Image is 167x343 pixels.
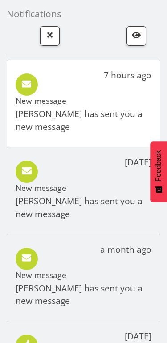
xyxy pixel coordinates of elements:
h4: Notifications [7,9,153,19]
h5: New message [16,183,151,193]
button: Mark as read [126,26,146,46]
p: 7 hours ago [104,69,151,82]
p: a month ago [100,243,151,256]
p: [PERSON_NAME] has sent you a new message [16,108,151,133]
p: [PERSON_NAME] has sent you a new message [16,195,151,221]
p: [DATE] [125,156,151,169]
h5: New message [16,270,151,280]
button: Feedback - Show survey [150,141,167,202]
p: [DATE] [125,330,151,343]
h5: New message [16,96,151,105]
button: Close [40,26,60,46]
p: [PERSON_NAME] has sent you a new message [16,282,151,308]
span: Feedback [155,150,163,181]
